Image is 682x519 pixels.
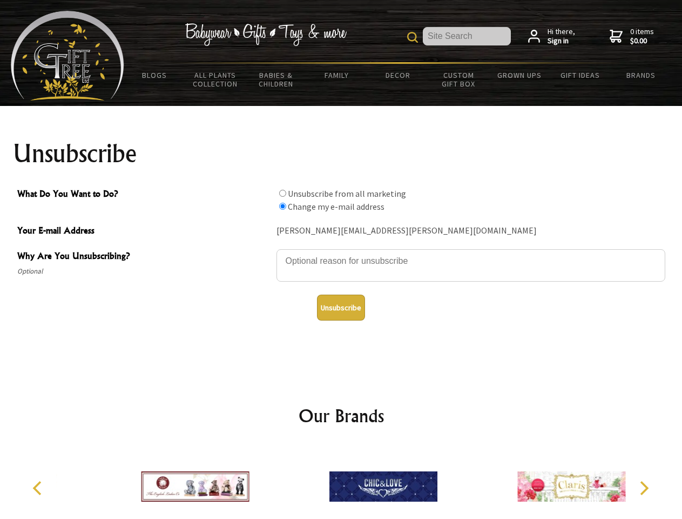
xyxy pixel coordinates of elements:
div: [PERSON_NAME][EMAIL_ADDRESS][PERSON_NAME][DOMAIN_NAME] [276,223,665,239]
a: Family [307,64,368,86]
button: Next [632,476,656,500]
a: 0 items$0.00 [610,27,654,46]
h1: Unsubscribe [13,141,670,167]
img: product search [407,32,418,43]
a: Babies & Children [246,64,307,95]
label: Change my e-mail address [288,201,384,212]
span: What Do You Want to Do? [17,187,271,203]
a: Decor [367,64,428,86]
input: What Do You Want to Do? [279,190,286,197]
strong: Sign in [548,36,575,46]
input: What Do You Want to Do? [279,203,286,210]
a: Custom Gift Box [428,64,489,95]
a: All Plants Collection [185,64,246,95]
button: Unsubscribe [317,295,365,321]
span: 0 items [630,26,654,46]
span: Optional [17,265,271,278]
button: Previous [27,476,51,500]
textarea: Why Are You Unsubscribing? [276,249,665,282]
img: Babywear - Gifts - Toys & more [185,23,347,46]
img: Babyware - Gifts - Toys and more... [11,11,124,101]
a: Gift Ideas [550,64,611,86]
input: Site Search [423,27,511,45]
span: Your E-mail Address [17,224,271,239]
h2: Our Brands [22,403,661,429]
span: Why Are You Unsubscribing? [17,249,271,265]
a: Hi there,Sign in [528,27,575,46]
a: Grown Ups [489,64,550,86]
strong: $0.00 [630,36,654,46]
span: Hi there, [548,27,575,46]
label: Unsubscribe from all marketing [288,188,406,199]
a: BLOGS [124,64,185,86]
a: Brands [611,64,672,86]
